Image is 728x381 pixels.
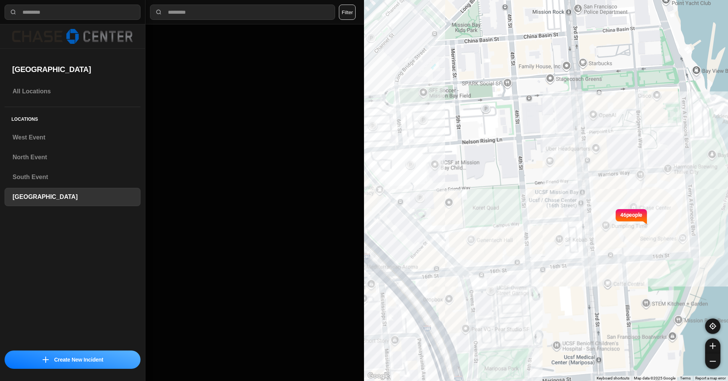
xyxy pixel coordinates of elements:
img: recenter [709,323,716,330]
button: zoom-in [705,338,720,354]
img: logo [12,29,133,44]
button: iconCreate New Incident [5,351,140,369]
img: notch [615,208,620,225]
img: notch [642,208,648,225]
img: zoom-out [710,358,716,364]
a: [GEOGRAPHIC_DATA] [5,188,140,206]
img: zoom-in [710,343,716,349]
a: South Event [5,168,140,186]
a: Terms (opens in new tab) [680,376,691,380]
a: Open this area in Google Maps (opens a new window) [366,371,391,381]
img: search [10,8,17,16]
button: Keyboard shortcuts [597,376,629,381]
a: All Locations [5,82,140,101]
a: West Event [5,128,140,147]
img: Google [366,371,391,381]
span: Map data ©2025 Google [634,376,675,380]
img: search [155,8,163,16]
button: recenter [705,319,720,334]
p: 46 people [620,211,642,228]
h3: All Locations [13,87,133,96]
p: Create New Incident [54,356,103,363]
h3: [GEOGRAPHIC_DATA] [13,192,133,202]
a: North Event [5,148,140,166]
img: icon [43,357,49,363]
h5: Locations [5,107,140,128]
button: zoom-out [705,354,720,369]
button: Filter [339,5,356,20]
h3: South Event [13,173,133,182]
h3: West Event [13,133,133,142]
h2: [GEOGRAPHIC_DATA] [12,64,133,75]
a: Report a map error [695,376,726,380]
h3: North Event [13,153,133,162]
